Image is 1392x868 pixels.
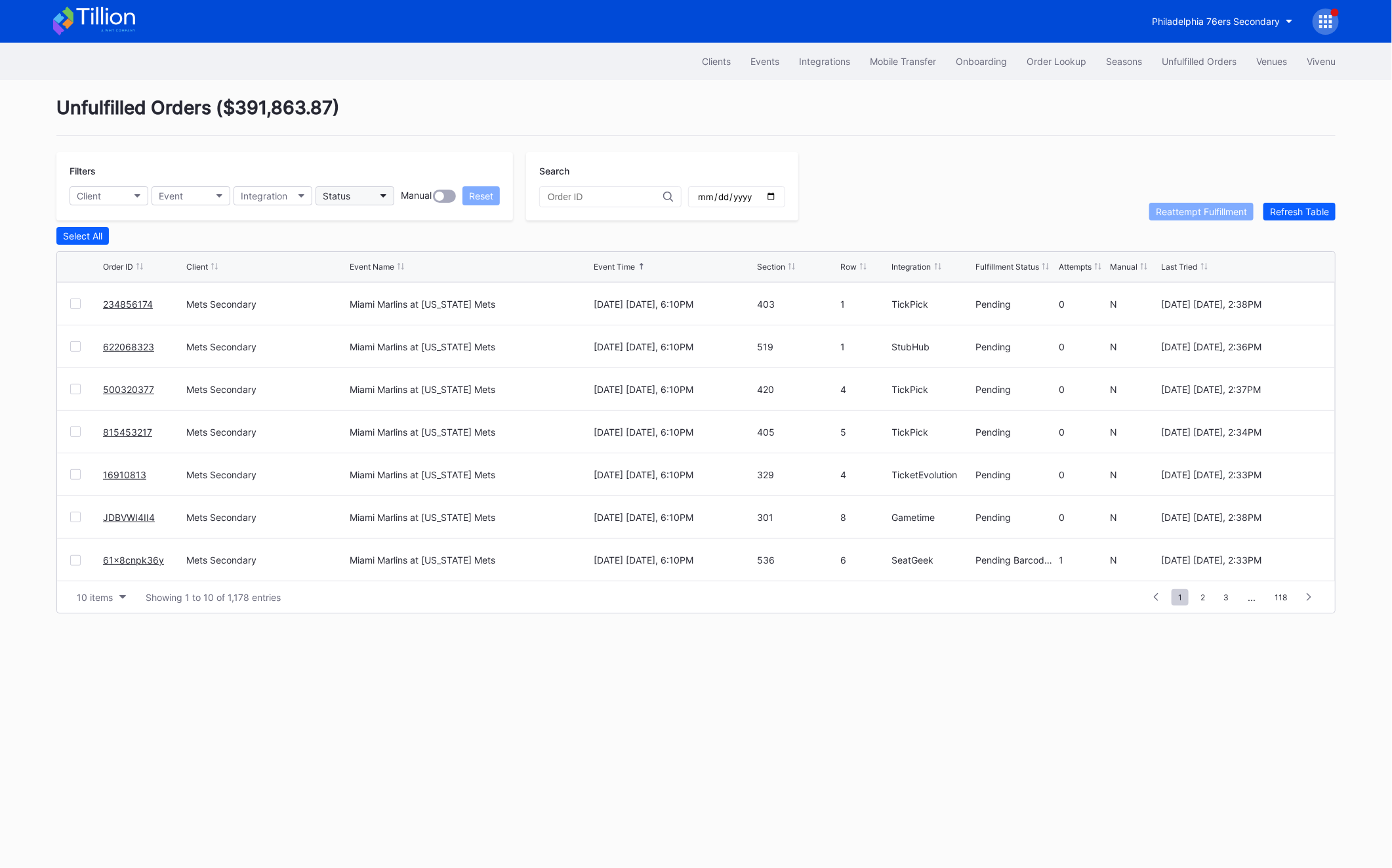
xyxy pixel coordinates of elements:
div: Unfulfilled Orders [1162,56,1237,67]
div: Manual [401,190,432,203]
a: Vivenu [1297,49,1345,73]
div: [DATE] [DATE], 6:10PM [594,469,754,480]
div: [DATE] [DATE], 2:33PM [1162,554,1322,566]
div: Search [539,165,785,176]
button: Venues [1246,49,1297,73]
div: TickPick [892,384,972,395]
div: Pending [975,426,1055,438]
div: Gametime [892,512,972,523]
div: 6 [840,554,888,566]
div: ... [1238,592,1265,603]
div: Client [77,190,101,201]
div: 0 [1059,299,1107,310]
div: 0 [1059,469,1107,480]
div: Last Tried [1162,262,1198,272]
a: 622068323 [103,341,154,352]
div: 8 [840,512,888,523]
a: 61x8cnpk36y [103,554,164,566]
div: Attempts [1059,262,1092,272]
div: 0 [1059,512,1107,523]
div: Manual [1110,262,1137,272]
span: 118 [1268,589,1294,606]
div: Miami Marlins at [US_STATE] Mets [350,512,495,523]
div: Mobile Transfer [870,56,936,67]
div: Mets Secondary [186,469,346,480]
div: N [1110,554,1158,566]
div: Event Name [350,262,394,272]
div: Reattempt Fulfillment [1156,206,1247,217]
div: 536 [757,554,837,566]
div: 1 [1059,554,1107,566]
div: [DATE] [DATE], 6:10PM [594,384,754,395]
button: Client [70,186,148,205]
div: Clients [702,56,731,67]
div: [DATE] [DATE], 6:10PM [594,554,754,566]
div: 5 [840,426,888,438]
div: Pending [975,512,1055,523]
div: Miami Marlins at [US_STATE] Mets [350,426,495,438]
button: Philadelphia 76ers Secondary [1142,9,1303,33]
div: Event [159,190,183,201]
div: Events [750,56,779,67]
div: 519 [757,341,837,352]
div: TickPick [892,426,972,438]
div: Filters [70,165,500,176]
div: Pending [975,299,1055,310]
button: Reset [462,186,500,205]
button: Seasons [1096,49,1152,73]
div: 420 [757,384,837,395]
div: Order ID [103,262,133,272]
div: Mets Secondary [186,512,346,523]
div: N [1110,426,1158,438]
div: Vivenu [1307,56,1336,67]
div: Pending [975,341,1055,352]
button: Clients [692,49,741,73]
button: Integrations [789,49,860,73]
div: TickPick [892,299,972,310]
a: Order Lookup [1017,49,1096,73]
div: Onboarding [956,56,1007,67]
input: Order ID [548,192,663,202]
div: Pending [975,469,1055,480]
div: Select All [63,230,102,241]
div: 0 [1059,384,1107,395]
a: JDBVWI4II4 [103,512,155,523]
div: Fulfillment Status [975,262,1039,272]
div: N [1110,341,1158,352]
div: [DATE] [DATE], 2:34PM [1162,426,1322,438]
button: Refresh Table [1263,203,1336,220]
div: N [1110,384,1158,395]
a: Unfulfilled Orders [1152,49,1246,73]
div: 405 [757,426,837,438]
a: 234856174 [103,299,153,310]
div: Refresh Table [1270,206,1329,217]
div: 4 [840,469,888,480]
div: [DATE] [DATE], 2:36PM [1162,341,1322,352]
div: StubHub [892,341,972,352]
div: Status [323,190,350,201]
button: Integration [234,186,312,205]
div: 4 [840,384,888,395]
div: N [1110,299,1158,310]
span: 1 [1172,589,1189,606]
div: 0 [1059,426,1107,438]
button: Event [152,186,230,205]
span: 2 [1194,589,1212,606]
button: Events [741,49,789,73]
div: Miami Marlins at [US_STATE] Mets [350,299,495,310]
div: Miami Marlins at [US_STATE] Mets [350,384,495,395]
div: Mets Secondary [186,341,346,352]
div: 10 items [77,592,113,603]
div: [DATE] [DATE], 2:33PM [1162,469,1322,480]
button: Status [316,186,394,205]
div: Mets Secondary [186,426,346,438]
div: [DATE] [DATE], 2:38PM [1162,512,1322,523]
button: Onboarding [946,49,1017,73]
div: Showing 1 to 10 of 1,178 entries [146,592,281,603]
div: 301 [757,512,837,523]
